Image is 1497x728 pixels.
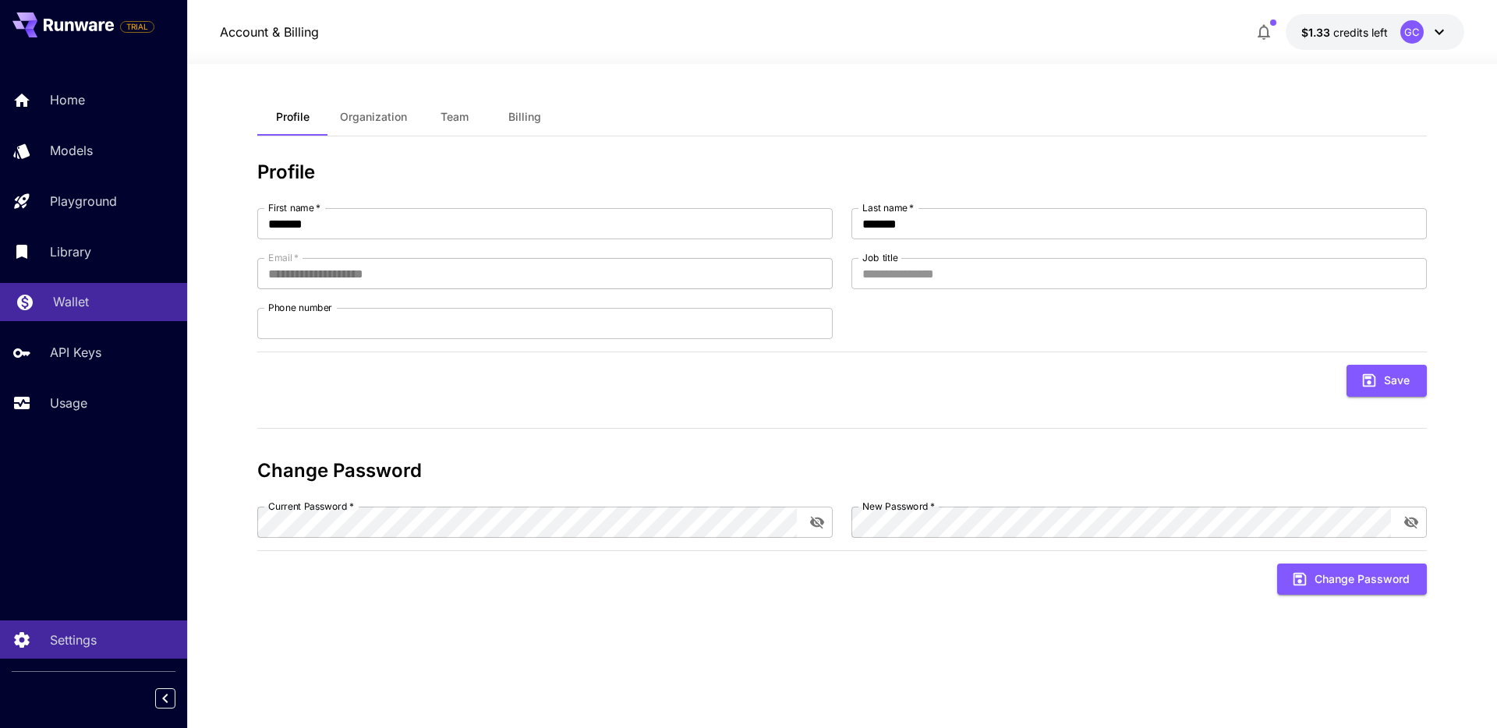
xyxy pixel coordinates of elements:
[862,500,935,513] label: New Password
[1301,26,1333,39] span: $1.33
[167,684,187,712] div: Collapse sidebar
[257,460,1427,482] h3: Change Password
[1286,14,1464,50] button: $1.3344GC
[50,343,101,362] p: API Keys
[257,161,1427,183] h3: Profile
[1301,24,1388,41] div: $1.3344
[1400,20,1424,44] div: GC
[268,301,332,314] label: Phone number
[268,500,354,513] label: Current Password
[1347,365,1427,397] button: Save
[220,23,319,41] a: Account & Billing
[508,110,541,124] span: Billing
[1333,26,1388,39] span: credits left
[50,394,87,412] p: Usage
[803,508,831,536] button: toggle password visibility
[50,90,85,109] p: Home
[53,292,89,311] p: Wallet
[155,688,175,709] button: Collapse sidebar
[50,141,93,160] p: Models
[50,192,117,210] p: Playground
[120,17,154,36] span: Add your payment card to enable full platform functionality.
[268,251,299,264] label: Email
[50,242,91,261] p: Library
[276,110,310,124] span: Profile
[1397,508,1425,536] button: toggle password visibility
[220,23,319,41] nav: breadcrumb
[340,110,407,124] span: Organization
[441,110,469,124] span: Team
[50,631,97,649] p: Settings
[268,201,320,214] label: First name
[862,251,898,264] label: Job title
[862,201,914,214] label: Last name
[121,21,154,33] span: TRIAL
[1277,564,1427,595] button: Change Password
